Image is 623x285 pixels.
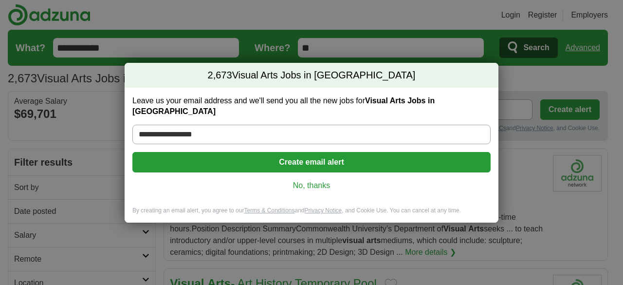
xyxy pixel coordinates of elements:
button: Create email alert [132,152,491,172]
label: Leave us your email address and we'll send you all the new jobs for [132,95,491,117]
a: No, thanks [140,180,483,191]
a: Privacy Notice [305,207,342,214]
div: By creating an email alert, you agree to our and , and Cookie Use. You can cancel at any time. [125,207,498,223]
h2: Visual Arts Jobs in [GEOGRAPHIC_DATA] [125,63,498,88]
a: Terms & Conditions [244,207,294,214]
span: 2,673 [208,69,232,82]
